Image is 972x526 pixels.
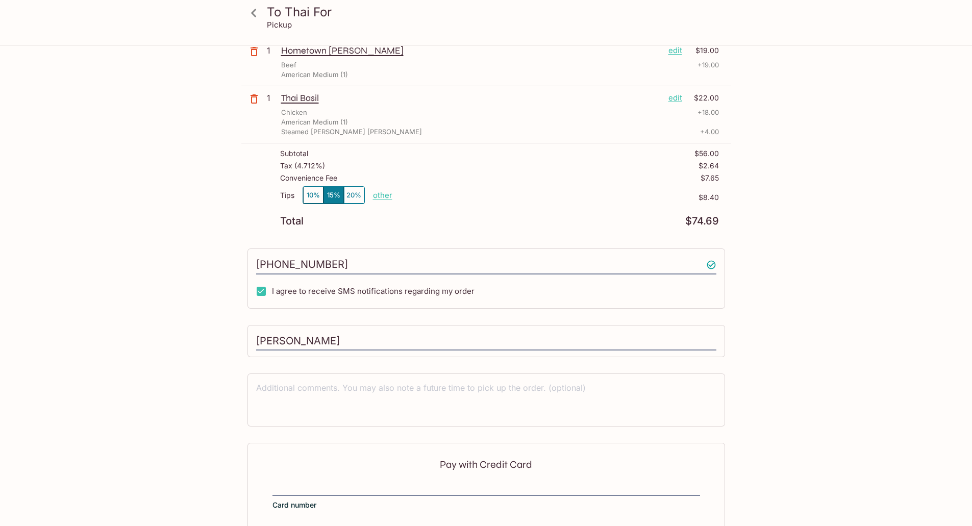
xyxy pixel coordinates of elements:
[267,92,277,104] p: 1
[272,500,316,510] span: Card number
[280,162,325,170] p: Tax ( 4.712% )
[281,127,422,137] p: Steamed [PERSON_NAME] [PERSON_NAME]
[373,190,392,200] button: other
[694,149,719,158] p: $56.00
[267,45,277,56] p: 1
[701,174,719,182] p: $7.65
[685,216,719,226] p: $74.69
[280,216,304,226] p: Total
[697,108,719,117] p: + 18.00
[280,191,294,199] p: Tips
[267,20,292,30] p: Pickup
[281,60,296,70] p: Beef
[697,60,719,70] p: + 19.00
[668,45,682,56] p: edit
[688,92,719,104] p: $22.00
[272,286,475,296] span: I agree to receive SMS notifications regarding my order
[344,187,364,204] button: 20%
[281,117,348,127] p: American Medium (1)
[323,187,344,204] button: 15%
[281,92,660,104] p: Thai Basil
[281,70,348,80] p: American Medium (1)
[256,255,716,274] input: Enter phone number
[688,45,719,56] p: $19.00
[303,187,323,204] button: 10%
[392,193,719,202] p: $8.40
[281,45,660,56] p: Hometown [PERSON_NAME]
[699,162,719,170] p: $2.64
[281,108,307,117] p: Chicken
[272,460,700,469] p: Pay with Credit Card
[668,92,682,104] p: edit
[267,4,723,20] h3: To Thai For
[280,149,308,158] p: Subtotal
[280,174,337,182] p: Convenience Fee
[256,332,716,351] input: Enter first and last name
[700,127,719,137] p: + 4.00
[272,483,700,494] iframe: Secure card number input frame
